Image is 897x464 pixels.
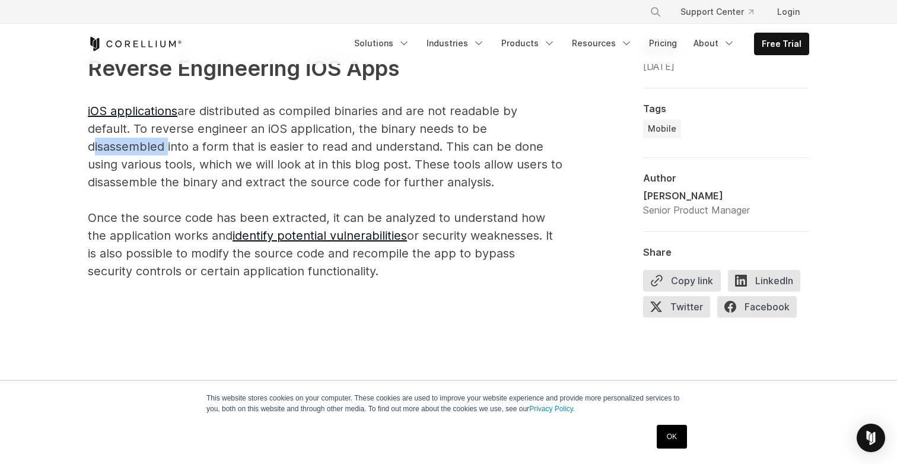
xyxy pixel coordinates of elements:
[642,33,684,54] a: Pricing
[347,33,417,54] a: Solutions
[565,33,640,54] a: Resources
[643,189,750,203] div: [PERSON_NAME]
[347,33,809,55] div: Navigation Menu
[643,270,721,291] button: Copy link
[643,119,681,138] a: Mobile
[717,296,797,317] span: Facebook
[635,1,809,23] div: Navigation Menu
[648,123,676,135] span: Mobile
[717,296,804,322] a: Facebook
[643,296,717,322] a: Twitter
[657,425,687,449] a: OK
[728,270,800,291] span: LinkedIn
[88,55,399,81] span: Reverse Engineering iOS Apps
[768,1,809,23] a: Login
[643,103,809,115] div: Tags
[419,33,492,54] a: Industries
[233,228,407,243] a: identify potential vulnerabilities
[643,203,750,217] div: Senior Product Manager
[643,296,710,317] span: Twitter
[755,33,809,55] a: Free Trial
[88,37,182,51] a: Corellium Home
[643,61,675,72] span: [DATE]
[857,424,885,452] div: Open Intercom Messenger
[643,246,809,258] div: Share
[494,33,562,54] a: Products
[88,52,562,280] p: are distributed as compiled binaries and are not readable by default. To reverse engineer an iOS ...
[88,104,177,118] a: iOS applications
[686,33,742,54] a: About
[728,270,807,296] a: LinkedIn
[671,1,763,23] a: Support Center
[206,393,691,414] p: This website stores cookies on your computer. These cookies are used to improve your website expe...
[643,172,809,184] div: Author
[529,405,575,413] a: Privacy Policy.
[645,1,666,23] button: Search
